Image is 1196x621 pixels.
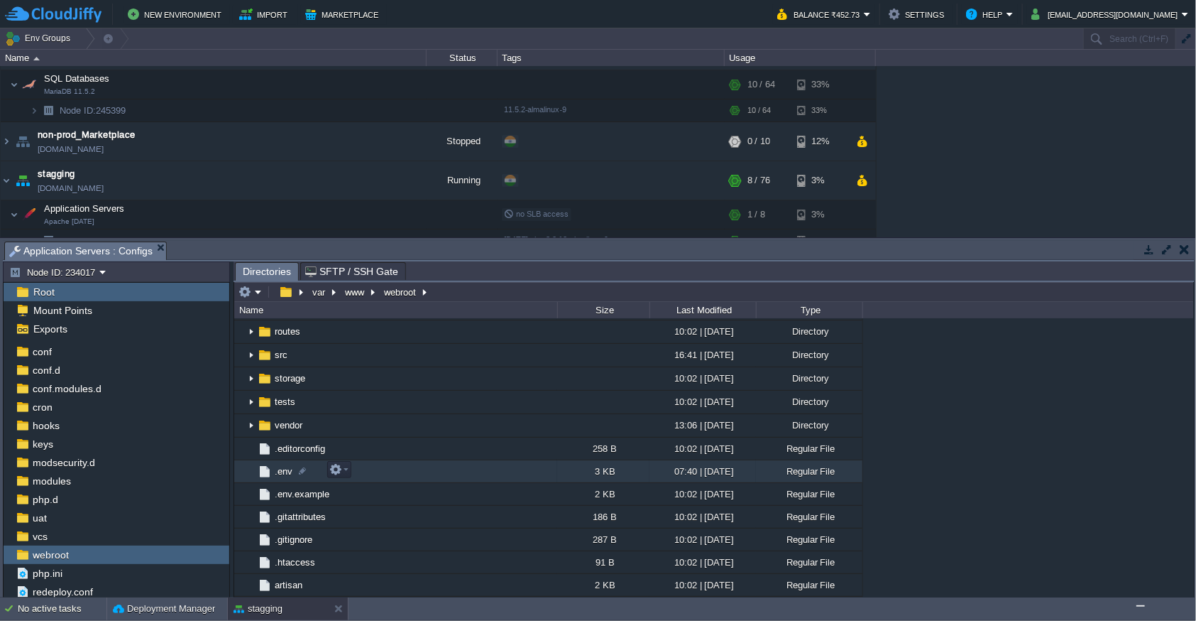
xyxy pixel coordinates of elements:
img: AMDAwAAAACH5BAEAAAAALAAAAAABAAEAAAICRAEAOw== [257,487,273,502]
a: conf.modules.d [30,382,104,395]
a: conf.d [30,364,62,377]
div: 10:02 | [DATE] [649,506,756,528]
img: AMDAwAAAACH5BAEAAAAALAAAAAABAAEAAAICRAEAOw== [13,161,33,200]
img: AMDAwAAAACH5BAEAAAAALAAAAAABAAEAAAICRAEAOw== [38,99,58,121]
button: Balance ₹452.73 [777,6,864,23]
div: 07:40 | [DATE] [649,460,756,482]
a: src [273,349,290,361]
img: AMDAwAAAACH5BAEAAAAALAAAAAABAAEAAAICRAEAOw== [19,200,39,229]
div: Stopped [427,122,498,161]
div: 3% [797,229,843,252]
span: Application Servers : Configs [9,242,153,260]
a: storage [273,372,307,384]
div: Tags [498,50,724,66]
span: .env.example [273,488,331,500]
button: stagging [234,602,282,616]
a: Exports [31,323,70,335]
a: [DOMAIN_NAME] [38,181,104,195]
div: Directory [756,367,862,389]
div: 10:02 | [DATE] [649,438,756,460]
div: 3 KB [557,460,649,482]
img: AMDAwAAAACH5BAEAAAAALAAAAAABAAEAAAICRAEAOw== [246,391,257,414]
a: Root [31,286,57,298]
img: AMDAwAAAACH5BAEAAAAALAAAAAABAAEAAAICRAEAOw== [10,70,18,99]
a: vcs [30,530,50,543]
a: php.d [30,493,60,506]
div: 186 B [557,506,649,528]
img: AMDAwAAAACH5BAEAAAAALAAAAAABAAEAAAICRAEAOw== [246,597,257,619]
span: routes [273,325,302,337]
div: 12% [797,122,843,161]
img: AMDAwAAAACH5BAEAAAAALAAAAAABAAEAAAICRAEAOw== [257,578,273,593]
div: Name [1,50,426,66]
div: Name [236,302,557,318]
div: Regular File [756,574,862,596]
div: 13:06 | [DATE] [649,414,756,436]
span: Node ID: [60,235,96,246]
img: AMDAwAAAACH5BAEAAAAALAAAAAABAAEAAAICRAEAOw== [1,122,12,161]
img: AMDAwAAAACH5BAEAAAAALAAAAAABAAEAAAICRAEAOw== [246,321,257,343]
img: AMDAwAAAACH5BAEAAAAALAAAAAABAAEAAAICRAEAOw== [33,57,40,60]
span: [DATE]-php-8.3.12-almalinux-9 [504,235,609,244]
img: AMDAwAAAACH5BAEAAAAALAAAAAABAAEAAAICRAEAOw== [19,70,39,99]
span: SQL Databases [43,72,111,85]
div: Directory [756,344,862,366]
div: Status [427,50,497,66]
a: artisan [273,579,305,591]
a: modsecurity.d [30,456,97,469]
button: Help [966,6,1006,23]
img: AMDAwAAAACH5BAEAAAAALAAAAAABAAEAAAICRAEAOw== [246,551,257,573]
span: modules [30,475,73,487]
img: AMDAwAAAACH5BAEAAAAALAAAAAABAAEAAAICRAEAOw== [257,464,273,480]
div: 258 B [557,438,649,460]
a: stagging [38,167,75,181]
span: redeploy.conf [30,585,95,598]
button: [EMAIL_ADDRESS][DOMAIN_NAME] [1031,6,1182,23]
a: non-prod_Marketplace [38,128,136,142]
a: .gitattributes [273,511,328,523]
div: 2 KB [557,574,649,596]
a: .htaccess [273,556,317,568]
button: New Environment [128,6,226,23]
div: 1 / 8 [747,229,762,252]
a: php.ini [30,567,65,580]
div: Directory [756,320,862,342]
a: keys [30,438,55,450]
span: .gitignore [273,534,314,546]
span: cron [30,401,55,414]
a: uat [30,512,49,524]
div: Last Modified [651,302,756,318]
div: Regular File [756,483,862,505]
a: Mount Points [31,304,94,317]
div: 4 KB [557,597,649,619]
a: webroot [30,549,71,561]
img: AMDAwAAAACH5BAEAAAAALAAAAAABAAEAAAICRAEAOw== [257,324,273,340]
span: no SLB access [504,210,569,218]
div: 0 / 10 [747,122,770,161]
a: SQL DatabasesMariaDB 11.5.2 [43,73,111,84]
img: AMDAwAAAACH5BAEAAAAALAAAAAABAAEAAAICRAEAOw== [13,122,33,161]
span: .env [273,465,295,477]
iframe: chat widget [1136,564,1182,607]
img: AMDAwAAAACH5BAEAAAAALAAAAAABAAEAAAICRAEAOw== [257,371,273,387]
div: Directory [756,414,862,436]
div: Regular File [756,551,862,573]
div: 1 / 8 [747,200,765,229]
img: AMDAwAAAACH5BAEAAAAALAAAAAABAAEAAAICRAEAOw== [38,229,58,252]
img: AMDAwAAAACH5BAEAAAAALAAAAAABAAEAAAICRAEAOw== [257,532,273,548]
button: Marketplace [305,6,383,23]
a: hooks [30,419,62,432]
span: 11.5.2-almalinux-9 [504,105,566,114]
